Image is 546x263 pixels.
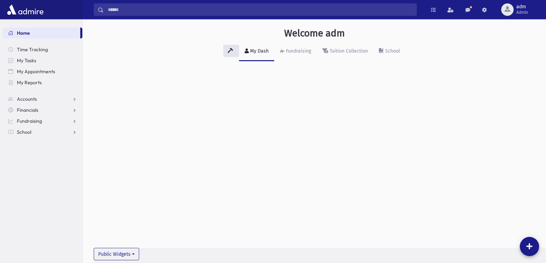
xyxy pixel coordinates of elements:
[3,55,82,66] a: My Tasks
[3,94,82,105] a: Accounts
[384,48,400,54] div: School
[17,129,31,135] span: School
[516,4,528,10] span: adm
[17,30,30,36] span: Home
[3,105,82,116] a: Financials
[274,42,317,61] a: Fundraising
[6,3,45,17] img: AdmirePro
[17,96,37,102] span: Accounts
[3,28,80,39] a: Home
[17,107,38,113] span: Financials
[3,77,82,88] a: My Reports
[94,248,139,260] button: Public Widgets
[3,44,82,55] a: Time Tracking
[249,48,269,54] div: My Dash
[3,116,82,127] a: Fundraising
[328,48,368,54] div: Tuition Collection
[285,48,311,54] div: Fundraising
[317,42,373,61] a: Tuition Collection
[17,68,55,75] span: My Appointments
[17,46,48,53] span: Time Tracking
[3,127,82,138] a: School
[104,3,416,16] input: Search
[3,66,82,77] a: My Appointments
[17,118,42,124] span: Fundraising
[17,57,36,64] span: My Tasks
[239,42,274,61] a: My Dash
[516,10,528,15] span: Admin
[17,79,42,86] span: My Reports
[284,28,345,39] h3: Welcome adm
[373,42,405,61] a: School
